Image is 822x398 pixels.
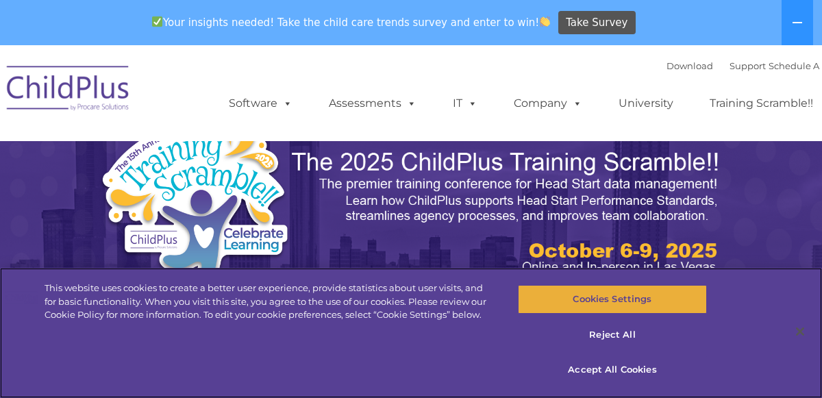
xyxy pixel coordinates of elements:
div: This website uses cookies to create a better user experience, provide statistics about user visit... [45,282,493,322]
img: 👏 [540,16,550,27]
button: Close [785,316,815,347]
span: Your insights needed! Take the child care trends survey and enter to win! [146,9,556,36]
a: Company [500,90,596,117]
button: Cookies Settings [518,285,707,314]
a: Support [730,60,766,71]
button: Accept All Cookies [518,356,707,384]
a: Download [667,60,713,71]
span: Last name [184,90,225,101]
img: ✅ [152,16,162,27]
span: Take Survey [566,11,627,35]
button: Reject All [518,321,707,349]
a: Software [215,90,306,117]
a: University [605,90,687,117]
a: IT [439,90,491,117]
a: Assessments [315,90,430,117]
span: Phone number [184,147,242,157]
a: Take Survey [558,11,636,35]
